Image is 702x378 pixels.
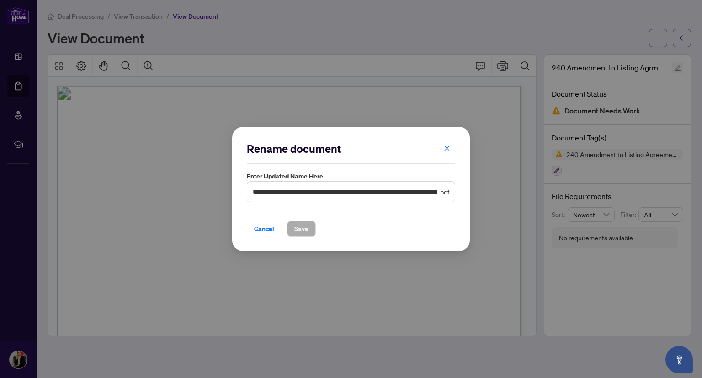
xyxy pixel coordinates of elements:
button: Cancel [247,221,282,237]
span: close [444,145,450,151]
button: Open asap [665,346,693,373]
button: Save [287,221,316,237]
span: Cancel [254,221,274,236]
label: Enter updated name here [247,171,455,181]
h2: Rename document [247,141,455,156]
span: .pdf [439,187,449,197]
